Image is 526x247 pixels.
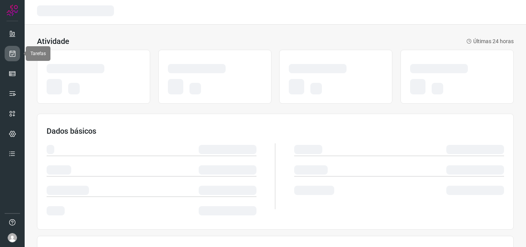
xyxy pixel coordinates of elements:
h3: Dados básicos [47,126,504,136]
img: Logo [7,5,18,16]
h3: Atividade [37,37,69,46]
span: Tarefas [30,51,46,56]
p: Últimas 24 horas [466,37,514,45]
img: avatar-user-boy.jpg [8,233,17,242]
